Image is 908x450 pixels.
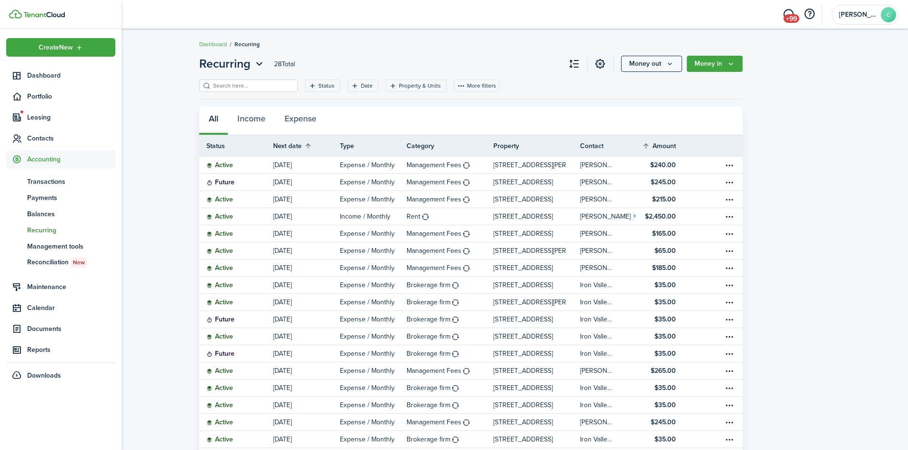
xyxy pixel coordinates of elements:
p: [DATE] [273,280,292,290]
a: Expense / Monthly [340,277,407,293]
p: [STREET_ADDRESS] [493,349,553,359]
span: Transactions [27,177,115,187]
a: Expense / Monthly [340,345,407,362]
status: Active [206,196,233,203]
button: Open resource center [801,6,817,22]
a: [DATE] [273,191,340,208]
button: Open menu [724,314,735,325]
a: Brokerage firm [407,277,493,293]
img: TenantCloud [9,10,22,19]
button: Open menu [724,417,735,428]
p: [STREET_ADDRESS] [493,366,553,376]
a: $2,450.00 [635,208,690,225]
a: Future [199,174,273,190]
a: Brokerage firm [407,294,493,310]
a: Brokerage firm [407,345,493,362]
a: Balances [6,206,115,222]
table-info-title: Management Fees [407,417,461,427]
a: Active [199,242,273,259]
p: [STREET_ADDRESS] [493,434,553,444]
a: Brokerage firm [407,397,493,413]
a: [PERSON_NAME] [580,260,635,276]
a: [STREET_ADDRESS] [493,397,580,413]
a: Iron Valley Real Estate [580,431,635,448]
a: Expense / Monthly [340,362,407,379]
a: [STREET_ADDRESS] [493,260,580,276]
table-info-title: $165.00 [652,229,676,239]
p: [STREET_ADDRESS] [493,229,553,239]
a: [DATE] [273,277,340,293]
span: Calendar [27,303,115,313]
span: Recurring [235,40,260,49]
a: $35.00 [635,328,690,345]
a: Expense / Monthly [340,225,407,242]
a: Expense / Monthly [340,260,407,276]
button: Open menu [724,365,735,377]
span: Balances [27,209,115,219]
filter-tag-label: Status [318,81,335,90]
a: Brokerage firm [407,380,493,396]
table-info-title: Management Fees [407,229,461,239]
table-info-title: $2,450.00 [645,211,676,221]
header-page-total: 28 Total [274,59,295,69]
p: [DATE] [273,434,292,444]
a: [STREET_ADDRESS] [493,191,580,208]
a: [DATE] [273,242,340,259]
button: Open menu [724,245,735,257]
table-info-title: Management Fees [407,263,461,273]
a: Active [199,208,273,225]
status: Future [206,350,235,358]
a: Iron Valley Real Estate [580,397,635,413]
status: Active [206,281,233,289]
p: [DATE] [273,211,292,221]
table-info-title: $35.00 [654,400,676,410]
a: Iron Valley Real Estate [580,311,635,328]
a: Active [199,225,273,242]
status: Future [206,316,235,323]
a: [STREET_ADDRESS] [493,277,580,293]
table-profile-info-text: [PERSON_NAME] [580,196,615,203]
a: $185.00 [635,260,690,276]
status: Active [206,384,233,392]
a: [DATE] [273,311,340,328]
a: Active [199,294,273,310]
button: Open menu [6,38,115,57]
table-profile-info-text: [PERSON_NAME] [580,179,615,186]
button: Open menu [724,211,735,222]
p: [DATE] [273,229,292,239]
p: [DATE] [273,160,292,170]
button: Open menu [621,56,682,72]
a: $215.00 [635,191,690,208]
a: [DATE] [273,345,340,362]
span: Leasing [27,112,115,122]
p: [DATE] [273,246,292,256]
table-info-title: Management Fees [407,160,461,170]
a: [PERSON_NAME] [580,414,635,430]
span: Maintenance [27,282,115,292]
a: Management Fees [407,414,493,430]
span: Reconciliation [27,257,115,268]
a: [STREET_ADDRESS] [493,328,580,345]
button: Money in [687,56,743,72]
avatar-text: C [881,7,896,22]
a: Iron Valley Real Estate [580,294,635,310]
p: [DATE] [273,417,292,427]
button: Recurring [199,55,265,72]
p: [STREET_ADDRESS] [493,331,553,341]
a: [STREET_ADDRESS] [493,414,580,430]
a: Active [199,260,273,276]
span: Cari [839,11,877,18]
a: Expense / Monthly [340,414,407,430]
a: [DATE] [273,174,340,190]
th: Sort [642,140,690,151]
button: Open menu [724,331,735,342]
a: [PERSON_NAME] [580,174,635,190]
a: [DATE] [273,294,340,310]
a: [DATE] [273,208,340,225]
a: Management Fees [407,191,493,208]
a: $165.00 [635,225,690,242]
a: Expense / Monthly [340,242,407,259]
a: Expense / Monthly [340,328,407,345]
a: $65.00 [635,242,690,259]
a: [STREET_ADDRESS] [493,431,580,448]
